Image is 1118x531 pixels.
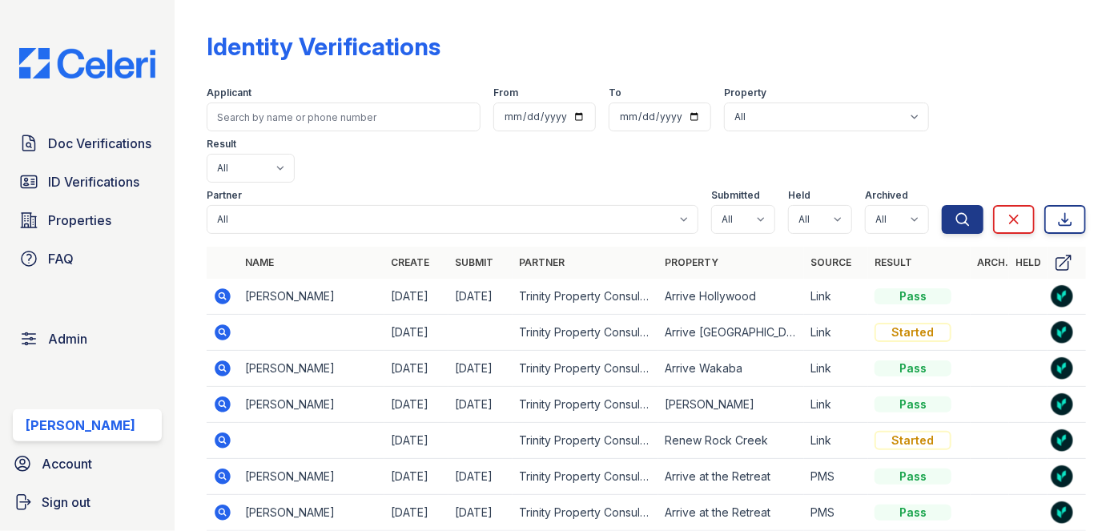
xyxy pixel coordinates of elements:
[6,486,168,518] a: Sign out
[658,279,804,315] td: Arrive Hollywood
[875,469,951,485] div: Pass
[804,459,868,495] td: PMS
[384,495,448,531] td: [DATE]
[493,86,518,99] label: From
[977,256,1008,268] a: Arch.
[13,127,162,159] a: Doc Verifications
[665,256,718,268] a: Property
[384,423,448,459] td: [DATE]
[513,279,658,315] td: Trinity Property Consultants
[384,315,448,351] td: [DATE]
[1051,321,1073,344] img: veriff_icon-a8db88843dc71b703a3f0639e180f75028b2772646d23647cc7fba97086f41ca.png
[6,48,168,78] img: CE_Logo_Blue-a8612792a0a2168367f1c8372b55b34899dd931a85d93a1a3d3e32e68fde9ad4.png
[1051,393,1073,416] img: veriff_icon-a8db88843dc71b703a3f0639e180f75028b2772646d23647cc7fba97086f41ca.png
[804,351,868,387] td: Link
[513,315,658,351] td: Trinity Property Consultants
[788,189,810,202] label: Held
[1051,285,1073,308] img: veriff_icon-a8db88843dc71b703a3f0639e180f75028b2772646d23647cc7fba97086f41ca.png
[48,249,74,268] span: FAQ
[519,256,565,268] a: Partner
[658,351,804,387] td: Arrive Wakaba
[239,387,384,423] td: [PERSON_NAME]
[384,459,448,495] td: [DATE]
[513,387,658,423] td: Trinity Property Consultants
[48,211,111,230] span: Properties
[239,459,384,495] td: [PERSON_NAME]
[658,459,804,495] td: Arrive at the Retreat
[875,431,951,450] div: Started
[609,86,621,99] label: To
[875,323,951,342] div: Started
[384,387,448,423] td: [DATE]
[711,189,760,202] label: Submitted
[875,360,951,376] div: Pass
[13,204,162,236] a: Properties
[875,288,951,304] div: Pass
[810,256,851,268] a: Source
[239,279,384,315] td: [PERSON_NAME]
[804,423,868,459] td: Link
[658,315,804,351] td: Arrive [GEOGRAPHIC_DATA]
[448,351,513,387] td: [DATE]
[48,134,151,153] span: Doc Verifications
[1051,501,1073,524] img: veriff_icon-a8db88843dc71b703a3f0639e180f75028b2772646d23647cc7fba97086f41ca.png
[1051,429,1073,452] img: veriff_icon-a8db88843dc71b703a3f0639e180f75028b2772646d23647cc7fba97086f41ca.png
[448,387,513,423] td: [DATE]
[804,495,868,531] td: PMS
[48,329,87,348] span: Admin
[239,351,384,387] td: [PERSON_NAME]
[875,396,951,412] div: Pass
[804,279,868,315] td: Link
[875,256,912,268] a: Result
[658,387,804,423] td: [PERSON_NAME]
[207,32,440,61] div: Identity Verifications
[384,279,448,315] td: [DATE]
[875,505,951,521] div: Pass
[239,495,384,531] td: [PERSON_NAME]
[448,279,513,315] td: [DATE]
[724,86,766,99] label: Property
[207,189,242,202] label: Partner
[658,423,804,459] td: Renew Rock Creek
[42,493,90,512] span: Sign out
[513,459,658,495] td: Trinity Property Consultants
[13,323,162,355] a: Admin
[804,387,868,423] td: Link
[384,351,448,387] td: [DATE]
[207,86,251,99] label: Applicant
[48,172,139,191] span: ID Verifications
[513,495,658,531] td: Trinity Property Consultants
[455,256,493,268] a: Submit
[513,423,658,459] td: Trinity Property Consultants
[1051,357,1073,380] img: veriff_icon-a8db88843dc71b703a3f0639e180f75028b2772646d23647cc7fba97086f41ca.png
[391,256,429,268] a: Create
[207,138,236,151] label: Result
[448,495,513,531] td: [DATE]
[42,454,92,473] span: Account
[207,103,481,131] input: Search by name or phone number
[513,351,658,387] td: Trinity Property Consultants
[245,256,274,268] a: Name
[804,315,868,351] td: Link
[26,416,135,435] div: [PERSON_NAME]
[1015,256,1041,268] a: Held
[13,166,162,198] a: ID Verifications
[865,189,908,202] label: Archived
[448,459,513,495] td: [DATE]
[13,243,162,275] a: FAQ
[658,495,804,531] td: Arrive at the Retreat
[6,448,168,480] a: Account
[1051,465,1073,488] img: veriff_icon-a8db88843dc71b703a3f0639e180f75028b2772646d23647cc7fba97086f41ca.png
